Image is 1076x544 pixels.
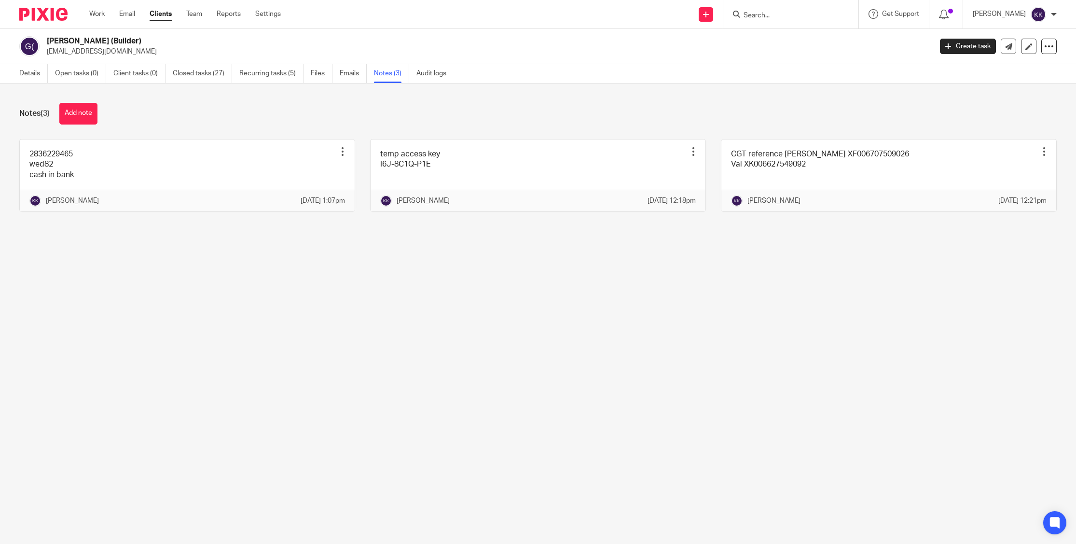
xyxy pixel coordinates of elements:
[747,196,800,206] p: [PERSON_NAME]
[648,196,696,206] p: [DATE] 12:18pm
[940,39,996,54] a: Create task
[55,64,106,83] a: Open tasks (0)
[380,195,392,207] img: svg%3E
[47,36,750,46] h2: [PERSON_NAME] (Builder)
[217,9,241,19] a: Reports
[397,196,450,206] p: [PERSON_NAME]
[340,64,367,83] a: Emails
[416,64,454,83] a: Audit logs
[19,64,48,83] a: Details
[998,196,1047,206] p: [DATE] 12:21pm
[150,9,172,19] a: Clients
[239,64,303,83] a: Recurring tasks (5)
[19,8,68,21] img: Pixie
[46,196,99,206] p: [PERSON_NAME]
[1031,7,1046,22] img: svg%3E
[19,36,40,56] img: svg%3E
[59,103,97,125] button: Add note
[311,64,332,83] a: Files
[255,9,281,19] a: Settings
[173,64,232,83] a: Closed tasks (27)
[119,9,135,19] a: Email
[374,64,409,83] a: Notes (3)
[973,9,1026,19] p: [PERSON_NAME]
[113,64,166,83] a: Client tasks (0)
[19,109,50,119] h1: Notes
[301,196,345,206] p: [DATE] 1:07pm
[47,47,925,56] p: [EMAIL_ADDRESS][DOMAIN_NAME]
[731,195,743,207] img: svg%3E
[29,195,41,207] img: svg%3E
[743,12,829,20] input: Search
[882,11,919,17] span: Get Support
[89,9,105,19] a: Work
[41,110,50,117] span: (3)
[186,9,202,19] a: Team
